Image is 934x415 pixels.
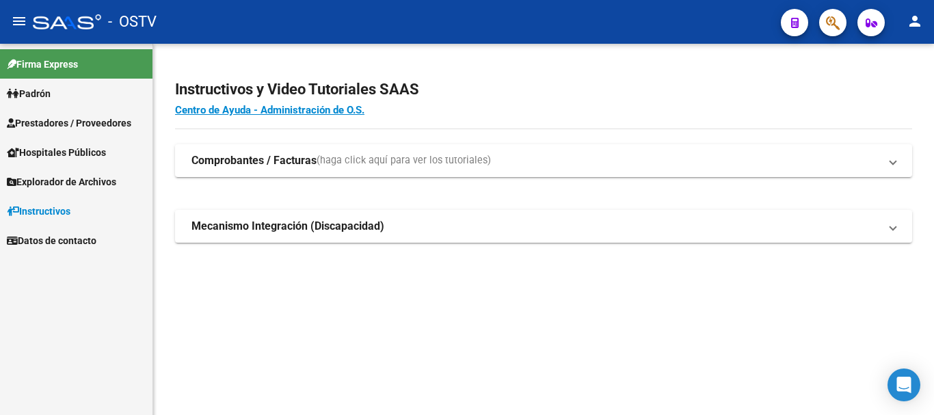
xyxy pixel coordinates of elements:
[191,153,317,168] strong: Comprobantes / Facturas
[191,219,384,234] strong: Mecanismo Integración (Discapacidad)
[7,86,51,101] span: Padrón
[7,145,106,160] span: Hospitales Públicos
[7,57,78,72] span: Firma Express
[907,13,923,29] mat-icon: person
[175,144,912,177] mat-expansion-panel-header: Comprobantes / Facturas(haga click aquí para ver los tutoriales)
[175,210,912,243] mat-expansion-panel-header: Mecanismo Integración (Discapacidad)
[7,174,116,189] span: Explorador de Archivos
[175,77,912,103] h2: Instructivos y Video Tutoriales SAAS
[317,153,491,168] span: (haga click aquí para ver los tutoriales)
[175,104,364,116] a: Centro de Ayuda - Administración de O.S.
[7,204,70,219] span: Instructivos
[7,233,96,248] span: Datos de contacto
[108,7,157,37] span: - OSTV
[888,369,920,401] div: Open Intercom Messenger
[11,13,27,29] mat-icon: menu
[7,116,131,131] span: Prestadores / Proveedores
